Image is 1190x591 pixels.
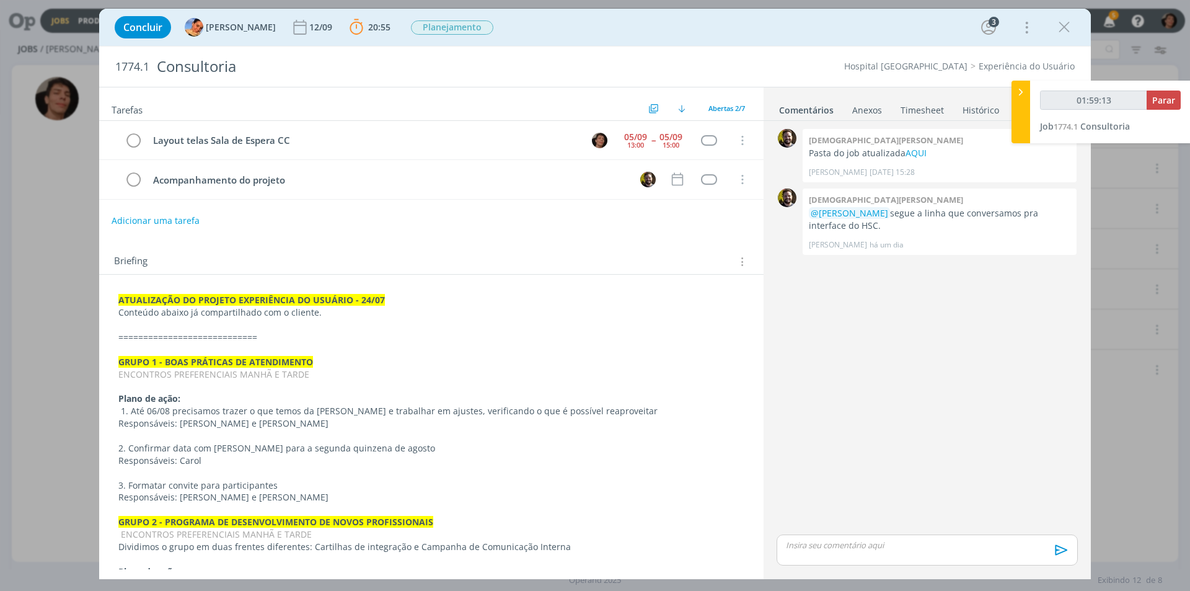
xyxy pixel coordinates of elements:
button: Parar [1147,91,1181,110]
button: 3 [979,17,998,37]
span: -- [651,136,655,144]
strong: GRUPO 1 - BOAS PRÁTICAS DE ATENDIMENTO [118,356,313,368]
button: C [638,170,657,189]
span: 1774.1 [115,60,149,74]
p: segue a linha que conversamos pra interface do HSC. [809,207,1070,233]
span: Consultoria [1080,120,1130,132]
div: Layout telas Sala de Espera CC [148,133,580,148]
span: [DATE] 15:28 [870,167,915,178]
p: Dividimos o grupo em duas frentes diferentes: Cartilhas de integração e Campanha de Comunicação I... [118,541,744,553]
img: P [592,133,607,148]
div: Acompanhamento do projeto [148,172,628,188]
div: 3 [989,17,999,27]
button: Adicionar uma tarefa [111,210,200,232]
img: L [185,18,203,37]
div: 12/09 [309,23,335,32]
span: Parar [1152,94,1175,106]
span: Concluir [123,22,162,32]
b: [DEMOGRAPHIC_DATA][PERSON_NAME] [809,194,963,205]
p: [PERSON_NAME] [809,167,867,178]
span: ENCONTROS PREFERENCIAIS MANHÃ E TARDE [118,368,309,380]
strong: Plano de ação: [118,566,180,577]
div: Anexos [852,104,882,117]
span: ENCONTROS PREFERENCIAIS MANHÃ E TARDE [121,528,312,540]
span: Abertas 2/7 [708,104,745,113]
a: Histórico [962,99,1000,117]
div: 05/09 [659,133,682,141]
img: C [778,129,796,148]
a: Timesheet [900,99,945,117]
p: ============================ [118,331,744,344]
p: 2. Confirmar data com [PERSON_NAME] para a segunda quinzena de agosto [118,442,744,455]
span: Planejamento [411,20,493,35]
p: Responsáveis: [PERSON_NAME] e [PERSON_NAME] [118,417,744,430]
div: dialog [99,9,1091,579]
span: @[PERSON_NAME] [811,207,888,219]
b: [DEMOGRAPHIC_DATA][PERSON_NAME] [809,135,963,146]
p: [PERSON_NAME] [809,239,867,251]
span: 20:55 [368,21,390,33]
a: Job1774.1Consultoria [1040,120,1130,132]
button: Planejamento [410,20,494,35]
p: Responsáveis: [PERSON_NAME] e [PERSON_NAME] [118,491,744,504]
span: Tarefas [112,101,143,116]
a: Hospital [GEOGRAPHIC_DATA] [844,60,967,72]
p: Conteúdo abaixo já compartilhado com o cliente. [118,306,744,319]
button: 20:55 [346,17,394,37]
img: C [778,189,796,207]
p: 1. Até 06/08 precisamos trazer o que temos da [PERSON_NAME] e trabalhar em ajustes, verificando o... [118,405,744,417]
a: Comentários [778,99,834,117]
button: Concluir [115,16,171,38]
strong: GRUPO 2 - PROGRAMA DE DESENVOLVIMENTO DE NOVOS PROFISSIONAIS [118,516,433,528]
span: há um dia [870,239,904,251]
strong: Plano de ação: [118,393,180,404]
div: 15:00 [663,141,679,148]
button: P [590,131,609,149]
a: AQUI [906,147,927,159]
img: C [640,172,656,187]
img: arrow-down.svg [678,105,685,112]
span: 1774.1 [1054,121,1078,132]
p: Pasta do job atualizada [809,147,1070,159]
div: 13:00 [627,141,644,148]
div: Consultoria [152,51,670,82]
a: Experiência do Usuário [979,60,1075,72]
strong: ATUALIZAÇÃO DO PROJETO EXPERIÊNCIA DO USUÁRIO - 24/07 [118,294,385,306]
p: Responsáveis: Carol [118,455,744,467]
span: Briefing [114,254,148,270]
p: 3. Formatar convite para participantes [118,479,744,492]
span: [PERSON_NAME] [206,23,276,32]
div: 05/09 [624,133,647,141]
button: L[PERSON_NAME] [185,18,276,37]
